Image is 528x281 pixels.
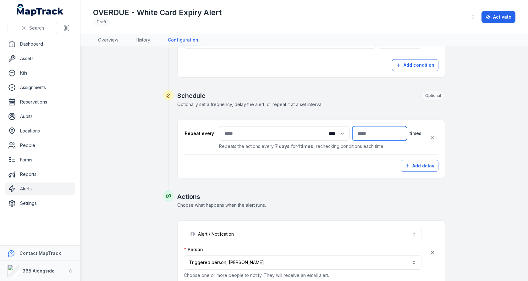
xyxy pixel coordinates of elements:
[184,227,421,241] button: Alert / Notifcation
[5,110,75,123] a: Audits
[297,143,313,149] strong: 4 times
[5,183,75,195] a: Alerts
[219,143,421,149] p: Repeats the actions every for , rechecking conditions each time.
[275,143,290,149] strong: 7 days
[17,4,64,16] a: MapTrack
[5,139,75,152] a: People
[5,168,75,181] a: Reports
[93,34,123,46] a: Overview
[8,22,58,34] button: Search
[177,192,445,201] h2: Actions
[5,96,75,108] a: Reservations
[29,25,44,31] span: Search
[5,197,75,210] a: Settings
[421,91,445,100] div: Optional
[93,8,222,18] h1: OVERDUE - White Card Expiry Alert
[177,202,266,208] span: Choose what happens when the alert runs.
[184,130,214,137] label: Repeat every
[184,246,203,253] label: Person
[5,38,75,50] a: Dashboard
[410,130,421,137] span: times
[5,81,75,94] a: Assignments
[392,59,438,71] button: Add condition
[93,18,110,26] div: Draft
[131,34,155,46] a: History
[481,11,515,23] button: Activate
[163,34,203,46] a: Configuration
[5,125,75,137] a: Locations
[5,67,75,79] a: Kits
[23,268,55,273] strong: 365 Alongside
[177,102,323,107] span: Optionally set a frequency, delay the alert, or repeat it at a set interval.
[401,160,438,172] button: Add delay
[184,272,421,278] p: Choose one or more people to notify. They will receive an email alert.
[5,52,75,65] a: Assets
[5,154,75,166] a: Forms
[184,255,421,270] button: Triggered person, [PERSON_NAME]
[177,91,445,100] h2: Schedule
[19,250,61,256] strong: Contact MapTrack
